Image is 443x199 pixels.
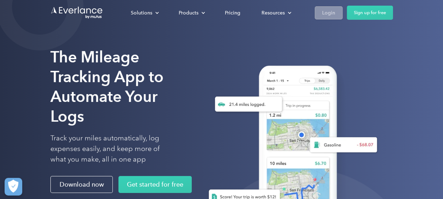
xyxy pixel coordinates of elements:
[322,8,335,17] div: Login
[50,133,176,165] p: Track your miles automatically, log expenses easily, and keep more of what you make, all in one app
[5,178,22,195] button: Cookies Settings
[262,8,285,17] div: Resources
[218,7,247,19] a: Pricing
[118,176,192,193] a: Get started for free
[50,6,103,19] a: Go to homepage
[131,8,152,17] div: Solutions
[254,7,297,19] div: Resources
[172,7,211,19] div: Products
[124,7,165,19] div: Solutions
[50,176,113,193] a: Download now
[347,6,393,20] a: Sign up for free
[315,6,343,19] a: Login
[50,48,164,126] strong: The Mileage Tracking App to Automate Your Logs
[179,8,198,17] div: Products
[225,8,240,17] div: Pricing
